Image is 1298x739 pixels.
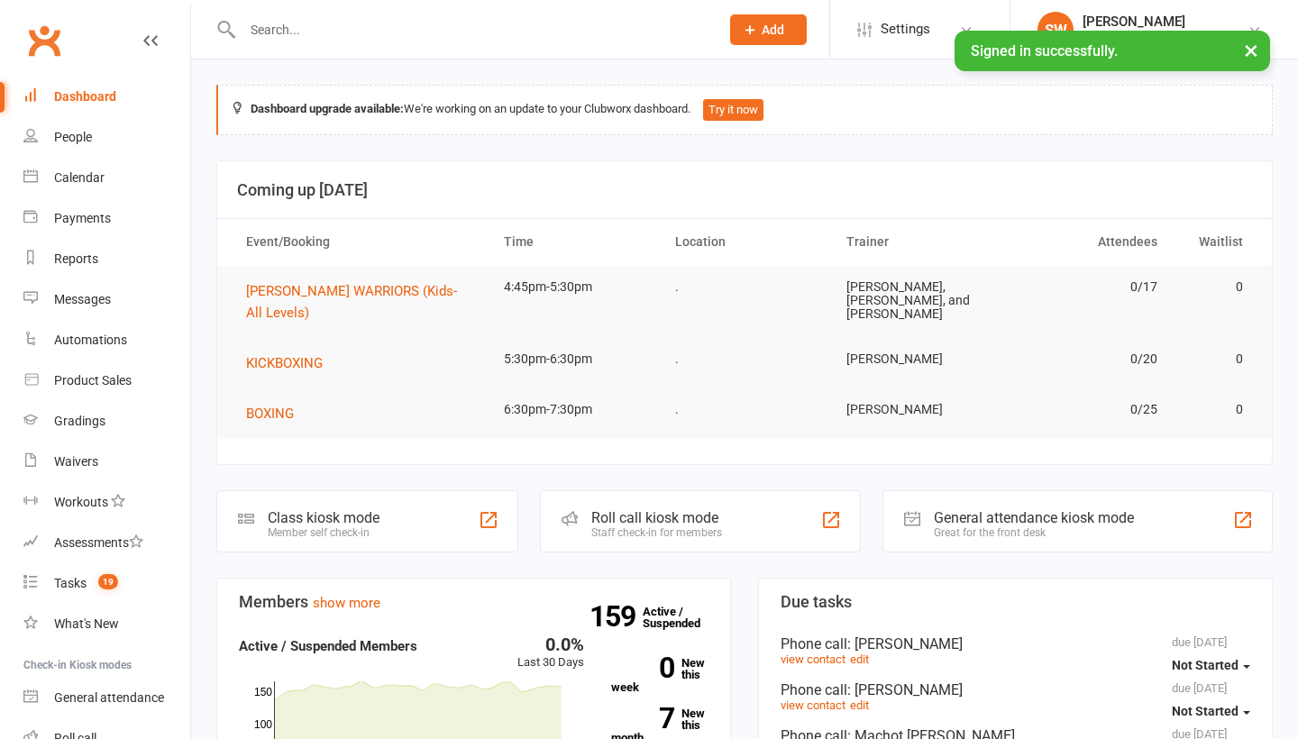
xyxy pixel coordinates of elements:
[23,279,190,320] a: Messages
[268,526,379,539] div: Member self check-in
[730,14,807,45] button: Add
[54,616,119,631] div: What's New
[881,9,930,50] span: Settings
[1001,338,1173,380] td: 0/20
[23,158,190,198] a: Calendar
[54,690,164,705] div: General attendance
[1172,649,1250,681] button: Not Started
[591,526,722,539] div: Staff check-in for members
[659,388,830,431] td: .
[23,678,190,718] a: General attendance kiosk mode
[54,454,98,469] div: Waivers
[611,705,674,732] strong: 7
[781,593,1250,611] h3: Due tasks
[246,280,471,324] button: [PERSON_NAME] WARRIORS (Kids- All Levels)
[23,604,190,644] a: What's New
[1083,30,1248,46] div: [PERSON_NAME] Martial Arts
[23,77,190,117] a: Dashboard
[659,219,830,265] th: Location
[23,239,190,279] a: Reports
[1172,695,1250,727] button: Not Started
[781,635,1250,652] div: Phone call
[1001,219,1173,265] th: Attendees
[246,283,457,321] span: [PERSON_NAME] WARRIORS (Kids- All Levels)
[1235,31,1267,69] button: ×
[54,292,111,306] div: Messages
[23,563,190,604] a: Tasks 19
[659,266,830,308] td: .
[23,198,190,239] a: Payments
[830,388,1001,431] td: [PERSON_NAME]
[237,17,707,42] input: Search...
[54,373,132,388] div: Product Sales
[268,509,379,526] div: Class kiosk mode
[54,251,98,266] div: Reports
[98,574,118,589] span: 19
[246,352,335,374] button: KICKBOXING
[971,42,1118,59] span: Signed in successfully.
[23,117,190,158] a: People
[1174,388,1259,431] td: 0
[54,495,108,509] div: Workouts
[251,102,404,115] strong: Dashboard upgrade available:
[1083,14,1248,30] div: [PERSON_NAME]
[23,442,190,482] a: Waivers
[850,652,869,666] a: edit
[847,681,963,698] span: : [PERSON_NAME]
[934,526,1134,539] div: Great for the front desk
[611,657,708,693] a: 0New this week
[590,603,643,630] strong: 159
[246,403,306,424] button: BOXING
[237,181,1252,199] h3: Coming up [DATE]
[762,23,784,37] span: Add
[23,523,190,563] a: Assessments
[517,635,584,672] div: Last 30 Days
[54,170,105,185] div: Calendar
[1174,338,1259,380] td: 0
[1001,388,1173,431] td: 0/25
[643,592,722,643] a: 159Active / Suspended
[591,509,722,526] div: Roll call kiosk mode
[216,85,1273,135] div: We're working on an update to your Clubworx dashboard.
[23,320,190,360] a: Automations
[1037,12,1074,48] div: SW
[703,99,763,121] button: Try it now
[1172,658,1239,672] span: Not Started
[54,414,105,428] div: Gradings
[54,89,116,104] div: Dashboard
[1174,219,1259,265] th: Waitlist
[850,698,869,712] a: edit
[54,211,111,225] div: Payments
[54,130,92,144] div: People
[934,509,1134,526] div: General attendance kiosk mode
[54,333,127,347] div: Automations
[1174,266,1259,308] td: 0
[830,338,1001,380] td: [PERSON_NAME]
[611,654,674,681] strong: 0
[54,576,87,590] div: Tasks
[23,482,190,523] a: Workouts
[239,593,708,611] h3: Members
[54,535,143,550] div: Assessments
[22,18,67,63] a: Clubworx
[230,219,488,265] th: Event/Booking
[659,338,830,380] td: .
[781,681,1250,698] div: Phone call
[239,638,417,654] strong: Active / Suspended Members
[1001,266,1173,308] td: 0/17
[517,635,584,653] div: 0.0%
[488,388,659,431] td: 6:30pm-7:30pm
[313,595,380,611] a: show more
[781,652,846,666] a: view contact
[246,406,294,422] span: BOXING
[488,219,659,265] th: Time
[830,219,1001,265] th: Trainer
[1172,704,1239,718] span: Not Started
[488,338,659,380] td: 5:30pm-6:30pm
[830,266,1001,336] td: [PERSON_NAME], [PERSON_NAME], and [PERSON_NAME]
[246,355,323,371] span: KICKBOXING
[488,266,659,308] td: 4:45pm-5:30pm
[847,635,963,652] span: : [PERSON_NAME]
[23,360,190,401] a: Product Sales
[23,401,190,442] a: Gradings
